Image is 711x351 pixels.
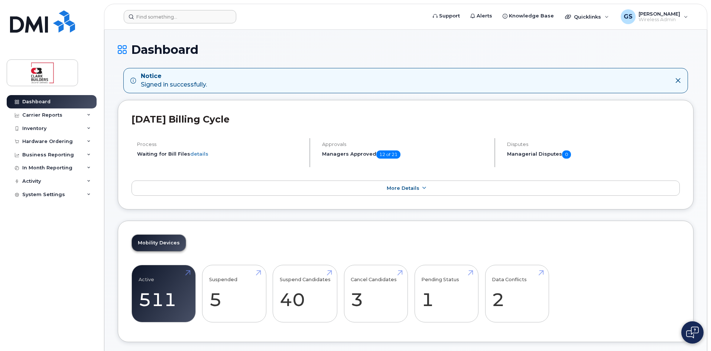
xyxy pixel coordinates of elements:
[141,72,207,89] div: Signed in successfully.
[141,72,207,81] strong: Notice
[507,142,680,147] h4: Disputes
[118,43,694,56] h1: Dashboard
[280,269,331,318] a: Suspend Candidates 40
[322,150,488,159] h5: Managers Approved
[322,142,488,147] h4: Approvals
[507,150,680,159] h5: Managerial Disputes
[686,326,699,338] img: Open chat
[137,150,303,157] li: Waiting for Bill Files
[351,269,401,318] a: Cancel Candidates 3
[137,142,303,147] h4: Process
[132,114,680,125] h2: [DATE] Billing Cycle
[421,269,471,318] a: Pending Status 1
[209,269,259,318] a: Suspended 5
[139,269,189,318] a: Active 511
[190,151,208,157] a: details
[562,150,571,159] span: 0
[376,150,400,159] span: 12 of 21
[492,269,542,318] a: Data Conflicts 2
[132,235,186,251] a: Mobility Devices
[387,185,419,191] span: More Details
